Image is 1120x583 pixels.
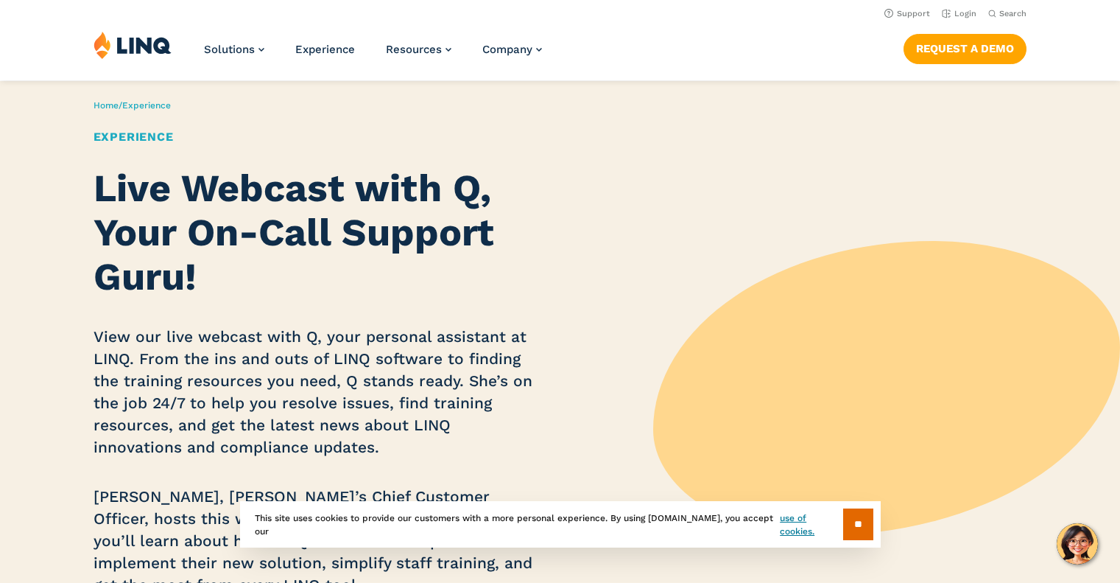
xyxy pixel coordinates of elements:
div: This site uses cookies to provide our customers with a more personal experience. By using [DOMAIN... [240,501,881,548]
button: Hello, have a question? Let’s chat. [1057,523,1098,565]
span: / [94,100,171,111]
a: Login [942,9,976,18]
h1: Experience [94,128,535,146]
nav: Primary Navigation [204,31,542,80]
a: Support [884,9,930,18]
span: Experience [122,100,171,111]
span: Company [482,43,532,56]
a: Request a Demo [904,34,1026,63]
a: Solutions [204,43,264,56]
a: use of cookies. [780,512,842,538]
h2: Live Webcast with Q, Your On-Call Support Guru! [94,167,535,299]
a: Company [482,43,542,56]
a: Home [94,100,119,111]
span: Solutions [204,43,255,56]
img: LINQ | K‑12 Software [94,31,172,59]
a: Experience [295,43,355,56]
span: Search [999,9,1026,18]
nav: Button Navigation [904,31,1026,63]
button: Open Search Bar [988,8,1026,19]
p: View our live webcast with Q, your personal assistant at LINQ. From the ins and outs of LINQ soft... [94,326,535,458]
a: Resources [386,43,451,56]
span: Resources [386,43,442,56]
